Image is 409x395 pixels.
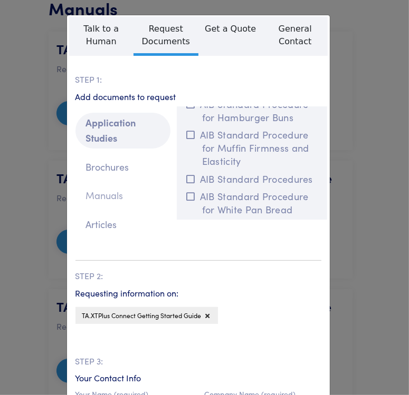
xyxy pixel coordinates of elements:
[75,287,321,299] h6: Requesting information on:
[75,354,321,368] p: STEP 3:
[183,95,321,126] button: AIB Standard Procedure for Hamburger Buns
[75,157,170,177] p: Brochures
[75,269,321,283] p: STEP 2:
[75,73,321,86] p: STEP 1:
[69,16,134,53] span: Talk to a Human
[75,214,170,235] p: Articles
[263,16,328,53] span: General Contact
[75,185,170,206] p: Manuals
[75,113,170,149] p: Application Studies
[75,372,321,383] h6: Your Contact Info
[183,126,321,170] button: AIB Standard Procedure for Muffin Firmness and Elasticity
[198,16,263,41] span: Get a Quote
[183,218,321,235] button: Asian Noodles
[134,16,198,56] span: Request Documents
[183,187,321,218] button: AIB Standard Procedure for White Pan Bread
[183,170,321,187] button: AIB Standard Procedures
[75,91,321,102] h6: Add documents to request
[82,311,202,320] span: TA.XTPlus Connect Getting Started Guide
